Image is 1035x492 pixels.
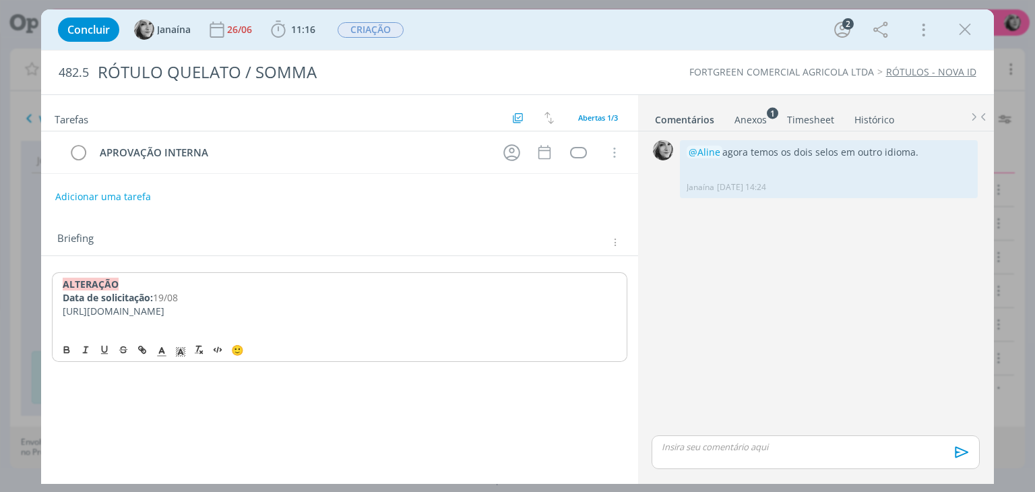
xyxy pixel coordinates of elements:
[767,107,778,119] sup: 1
[55,185,152,209] button: Adicionar uma tarefa
[63,278,119,290] strong: ALTERAÇÃO
[58,18,119,42] button: Concluir
[227,25,255,34] div: 26/06
[291,23,315,36] span: 11:16
[57,233,94,251] span: Briefing
[41,9,993,484] div: dialog
[337,22,404,38] button: CRIAÇÃO
[67,24,110,35] span: Concluir
[59,65,89,80] span: 482.5
[228,342,247,358] button: 🙂
[152,342,171,358] span: Cor do Texto
[134,20,191,40] button: JJanaína
[134,20,154,40] img: J
[157,25,191,34] span: Janaína
[854,107,895,127] a: Histórico
[734,113,767,127] div: Anexos
[63,305,164,317] span: [URL][DOMAIN_NAME]
[689,65,874,78] a: FORTGREEN COMERCIAL AGRICOLA LTDA
[231,343,244,357] span: 🙂
[171,342,190,358] span: Cor de Fundo
[153,291,178,304] span: 19/08
[63,291,153,304] strong: Data de solicitação:
[886,65,976,78] a: RÓTULOS - NOVA ID
[55,110,88,126] span: Tarefas
[687,181,714,193] p: Janaína
[92,56,588,89] div: RÓTULO QUELATO / SOMMA
[94,144,491,161] div: APROVAÇÃO INTERNA
[338,22,404,38] span: CRIAÇÃO
[653,140,673,160] img: J
[544,112,554,124] img: arrow-down-up.svg
[786,107,835,127] a: Timesheet
[832,19,853,40] button: 2
[717,181,766,193] span: [DATE] 14:24
[578,113,618,123] span: Abertas 1/3
[689,146,720,158] span: @Aline
[687,146,971,159] p: agora temos os dois selos em outro idioma.
[654,107,715,127] a: Comentários
[268,19,319,40] button: 11:16
[842,18,854,30] div: 2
